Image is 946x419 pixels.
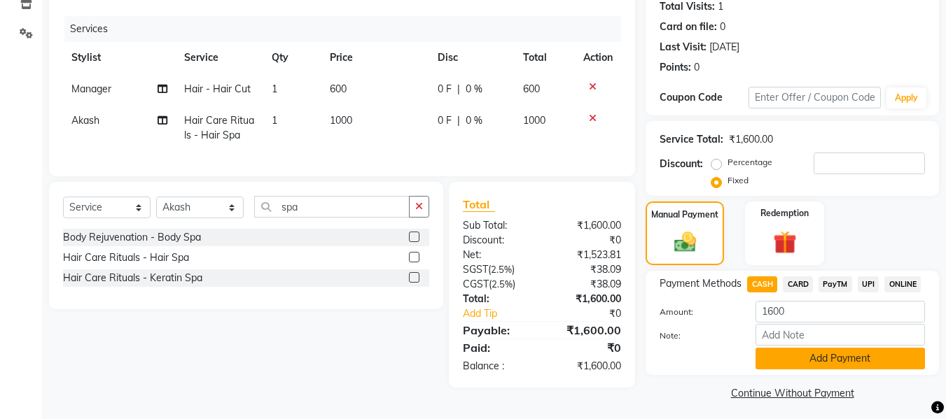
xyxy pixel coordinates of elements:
[542,248,632,262] div: ₹1,523.81
[452,277,542,292] div: ( )
[321,42,429,73] th: Price
[648,386,936,401] a: Continue Without Payment
[651,208,718,221] label: Manual Payment
[263,42,321,73] th: Qty
[660,276,742,291] span: Payment Methods
[542,322,632,339] div: ₹1,600.00
[515,42,575,73] th: Total
[728,174,749,187] label: Fixed
[760,207,809,220] label: Redemption
[63,230,201,245] div: Body Rejuvenation - Body Spa
[63,271,202,285] div: Hair Care Rituals - Keratin Spa
[858,276,879,292] span: UPI
[756,348,925,369] button: Add Payment
[660,40,707,55] div: Last Visit:
[523,83,540,95] span: 600
[457,113,460,128] span: |
[557,306,632,321] div: ₹0
[438,82,452,97] span: 0 F
[254,196,410,218] input: Search or Scan
[542,233,632,248] div: ₹0
[452,292,542,306] div: Total:
[63,42,176,73] th: Stylist
[660,20,717,34] div: Card on file:
[660,132,723,147] div: Service Total:
[783,276,813,292] span: CARD
[452,218,542,233] div: Sub Total:
[71,114,99,127] span: Akash
[452,233,542,248] div: Discount:
[64,16,632,42] div: Services
[756,301,925,322] input: Amount
[452,339,542,356] div: Paid:
[330,83,347,95] span: 600
[452,322,542,339] div: Payable:
[747,276,777,292] span: CASH
[694,60,700,75] div: 0
[452,306,557,321] a: Add Tip
[884,276,921,292] span: ONLINE
[272,83,277,95] span: 1
[542,339,632,356] div: ₹0
[542,277,632,292] div: ₹38.09
[184,114,254,141] span: Hair Care Rituals - Hair Spa
[649,306,744,318] label: Amount:
[523,114,545,127] span: 1000
[575,42,621,73] th: Action
[720,20,725,34] div: 0
[749,87,881,108] input: Enter Offer / Coupon Code
[492,278,513,290] span: 2.5%
[71,83,111,95] span: Manager
[542,218,632,233] div: ₹1,600.00
[542,292,632,306] div: ₹1,600.00
[660,60,691,75] div: Points:
[452,359,542,374] div: Balance :
[729,132,773,147] div: ₹1,600.00
[660,90,748,105] div: Coupon Code
[728,156,772,169] label: Percentage
[886,87,926,108] button: Apply
[819,276,852,292] span: PayTM
[756,324,925,346] input: Add Note
[466,82,482,97] span: 0 %
[438,113,452,128] span: 0 F
[63,250,189,265] div: Hair Care Rituals - Hair Spa
[491,264,512,275] span: 2.5%
[457,82,460,97] span: |
[667,229,703,255] img: _cash.svg
[709,40,739,55] div: [DATE]
[330,114,352,127] span: 1000
[463,263,488,276] span: SGST
[542,359,632,374] div: ₹1,600.00
[184,83,251,95] span: Hair - Hair Cut
[429,42,515,73] th: Disc
[272,114,277,127] span: 1
[176,42,263,73] th: Service
[649,329,744,342] label: Note:
[463,197,495,212] span: Total
[452,262,542,277] div: ( )
[452,248,542,262] div: Net:
[660,157,703,171] div: Discount:
[466,113,482,128] span: 0 %
[463,278,489,290] span: CGST
[766,228,804,257] img: _gift.svg
[542,262,632,277] div: ₹38.09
